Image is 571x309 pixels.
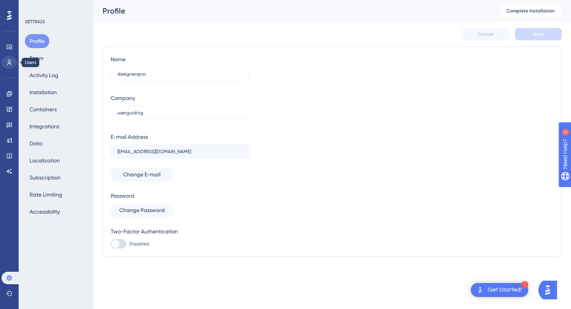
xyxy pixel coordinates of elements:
[111,93,135,103] div: Company
[103,5,480,16] div: Profile
[111,191,249,200] div: Password
[25,171,65,185] button: Subscription
[471,283,528,297] div: Open Get Started! checklist, remaining modules: 1
[507,8,555,14] span: Complete Installation
[488,286,522,294] div: Get Started!
[117,71,242,77] input: Name Surname
[25,51,48,65] button: Team
[129,241,149,247] span: Disabled
[111,227,249,236] div: Two-Factor Authentication
[25,119,64,133] button: Integrations
[111,55,125,64] div: Name
[117,149,242,154] input: E-mail Address
[117,110,242,116] input: Company Name
[25,188,67,202] button: Rate Limiting
[478,31,494,37] span: Cancel
[111,204,173,218] button: Change Password
[475,285,485,295] img: launcher-image-alternative-text
[462,28,509,40] button: Cancel
[521,281,528,288] div: 1
[25,205,64,219] button: Accessibility
[25,102,61,116] button: Containers
[25,34,49,48] button: Profile
[25,136,47,150] button: Data
[500,5,562,17] button: Complete Installation
[111,168,173,182] button: Change E-mail
[111,132,148,142] div: E-mail Address
[25,19,88,25] div: SETTINGS
[119,206,165,215] span: Change Password
[25,154,64,167] button: Localization
[18,2,49,11] span: Need Help?
[25,68,63,82] button: Activity Log
[538,278,562,302] iframe: UserGuiding AI Assistant Launcher
[54,4,56,10] div: 1
[25,85,61,99] button: Installation
[123,170,160,180] span: Change E-mail
[533,31,544,37] span: Save
[515,28,562,40] button: Save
